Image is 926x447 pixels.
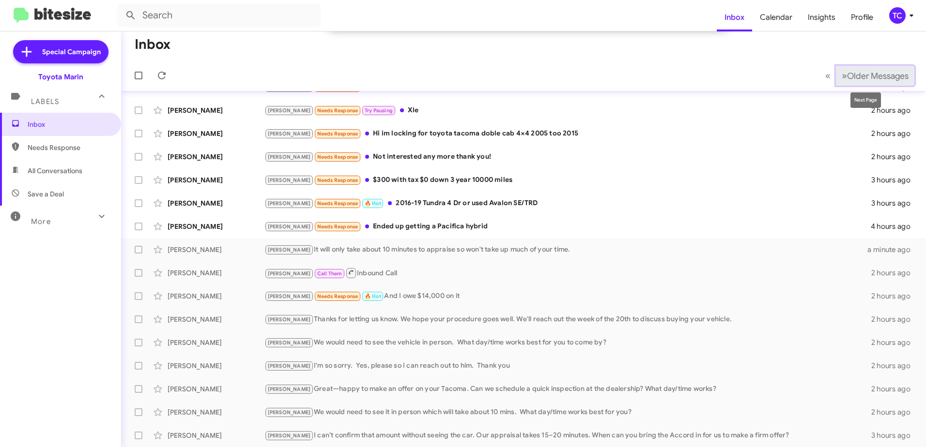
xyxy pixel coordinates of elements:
[268,154,311,160] span: [PERSON_NAME]
[871,361,918,371] div: 2 hours ago
[168,268,264,278] div: [PERSON_NAME]
[168,105,264,115] div: [PERSON_NAME]
[264,337,871,348] div: We would need to see the vehicle in person. What day/time works best for you to come by?
[871,152,918,162] div: 2 hours ago
[825,70,831,82] span: «
[31,217,51,226] span: More
[317,200,358,207] span: Needs Response
[38,72,83,82] div: Toyota Marin
[264,430,871,441] div: I can’t confirm that amount without seeing the car. Our appraisal takes 15–20 minutes. When can y...
[168,198,264,208] div: [PERSON_NAME]
[871,129,918,138] div: 2 hours ago
[264,151,871,163] div: Not interested any more thank you!
[819,66,836,86] button: Previous
[871,222,918,231] div: 4 hours ago
[28,166,82,176] span: All Conversations
[317,177,358,183] span: Needs Response
[168,291,264,301] div: [PERSON_NAME]
[317,223,358,230] span: Needs Response
[268,270,311,277] span: [PERSON_NAME]
[42,47,101,57] span: Special Campaign
[168,152,264,162] div: [PERSON_NAME]
[867,245,918,254] div: a minute ago
[871,105,918,115] div: 2 hours ago
[264,128,871,139] div: Hi im locking for toyota tacoma doble cab 4×4 2005 too 2015
[268,177,311,183] span: [PERSON_NAME]
[31,97,59,106] span: Labels
[317,270,342,277] span: Call Them
[268,223,311,230] span: [PERSON_NAME]
[843,3,881,31] a: Profile
[752,3,800,31] a: Calendar
[847,71,909,81] span: Older Messages
[268,247,311,253] span: [PERSON_NAME]
[871,338,918,347] div: 2 hours ago
[117,4,321,27] input: Search
[168,338,264,347] div: [PERSON_NAME]
[268,131,311,137] span: [PERSON_NAME]
[268,432,311,439] span: [PERSON_NAME]
[268,316,311,323] span: [PERSON_NAME]
[28,119,110,129] span: Inbox
[264,360,871,372] div: I'm so sorry. Yes, please so I can reach out to him. Thank you
[365,107,393,114] span: Try Pausing
[168,129,264,138] div: [PERSON_NAME]
[264,221,871,232] div: Ended up getting a Pacifica hybrid
[268,107,311,114] span: [PERSON_NAME]
[168,407,264,417] div: [PERSON_NAME]
[268,200,311,207] span: [PERSON_NAME]
[264,384,871,395] div: Great—happy to make an offer on your Tacoma. Can we schedule a quick inspection at the dealership...
[836,66,914,86] button: Next
[264,198,871,209] div: 2016-19 Tundra 4 Dr or used Avalon SE/TRD
[268,363,311,369] span: [PERSON_NAME]
[168,314,264,324] div: [PERSON_NAME]
[820,66,914,86] nav: Page navigation example
[317,154,358,160] span: Needs Response
[135,37,170,52] h1: Inbox
[268,340,311,346] span: [PERSON_NAME]
[317,293,358,299] span: Needs Response
[28,189,64,199] span: Save a Deal
[168,384,264,394] div: [PERSON_NAME]
[365,200,381,207] span: 🔥 Hot
[881,7,915,24] button: TC
[268,409,311,416] span: [PERSON_NAME]
[168,361,264,371] div: [PERSON_NAME]
[871,314,918,324] div: 2 hours ago
[268,386,311,392] span: [PERSON_NAME]
[13,40,108,63] a: Special Campaign
[264,105,871,116] div: Xle
[264,244,867,255] div: It will only take about 10 minutes to appraise so won't take up much of your time.
[264,314,871,325] div: Thanks for letting us know. We hope your procedure goes well. We'll reach out the week of the 20t...
[871,407,918,417] div: 2 hours ago
[871,175,918,185] div: 3 hours ago
[889,7,906,24] div: TC
[871,198,918,208] div: 3 hours ago
[871,384,918,394] div: 2 hours ago
[871,291,918,301] div: 2 hours ago
[168,175,264,185] div: [PERSON_NAME]
[264,175,871,186] div: $300 with tax $0 down 3 year 10000 miles
[264,407,871,418] div: We would need to see it in person which will take about 10 mins. What day/time works best for you?
[850,92,881,108] div: Next Page
[317,131,358,137] span: Needs Response
[317,107,358,114] span: Needs Response
[871,431,918,440] div: 3 hours ago
[842,70,847,82] span: »
[264,267,871,279] div: Inbound Call
[800,3,843,31] a: Insights
[168,245,264,254] div: [PERSON_NAME]
[268,293,311,299] span: [PERSON_NAME]
[168,431,264,440] div: [PERSON_NAME]
[871,268,918,278] div: 2 hours ago
[264,291,871,302] div: And I owe $14,000 on it
[365,293,381,299] span: 🔥 Hot
[28,143,110,152] span: Needs Response
[717,3,752,31] a: Inbox
[168,222,264,231] div: [PERSON_NAME]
